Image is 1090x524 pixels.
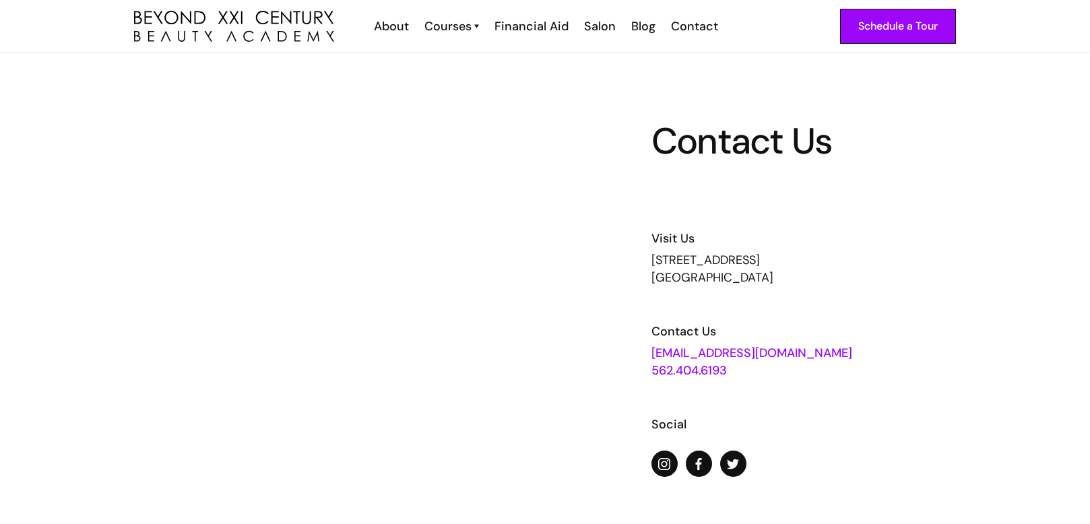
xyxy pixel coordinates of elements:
div: Salon [584,18,616,35]
a: Salon [575,18,622,35]
div: Financial Aid [494,18,569,35]
a: Courses [424,18,479,35]
div: Courses [424,18,472,35]
div: Contact [671,18,718,35]
div: Schedule a Tour [858,18,938,35]
a: Schedule a Tour [840,9,956,44]
a: [EMAIL_ADDRESS][DOMAIN_NAME] [651,345,852,361]
a: home [134,11,334,42]
div: [STREET_ADDRESS] [GEOGRAPHIC_DATA] [651,251,984,286]
h6: Visit Us [651,230,984,247]
h1: Contact Us [651,123,984,160]
a: Contact [662,18,725,35]
a: 562.404.6193 [651,362,727,379]
h6: Contact Us [651,323,984,340]
a: About [365,18,416,35]
a: Blog [622,18,662,35]
a: Financial Aid [486,18,575,35]
div: About [374,18,409,35]
img: beyond 21st century beauty academy logo [134,11,334,42]
h6: Social [651,416,984,433]
div: Blog [631,18,655,35]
